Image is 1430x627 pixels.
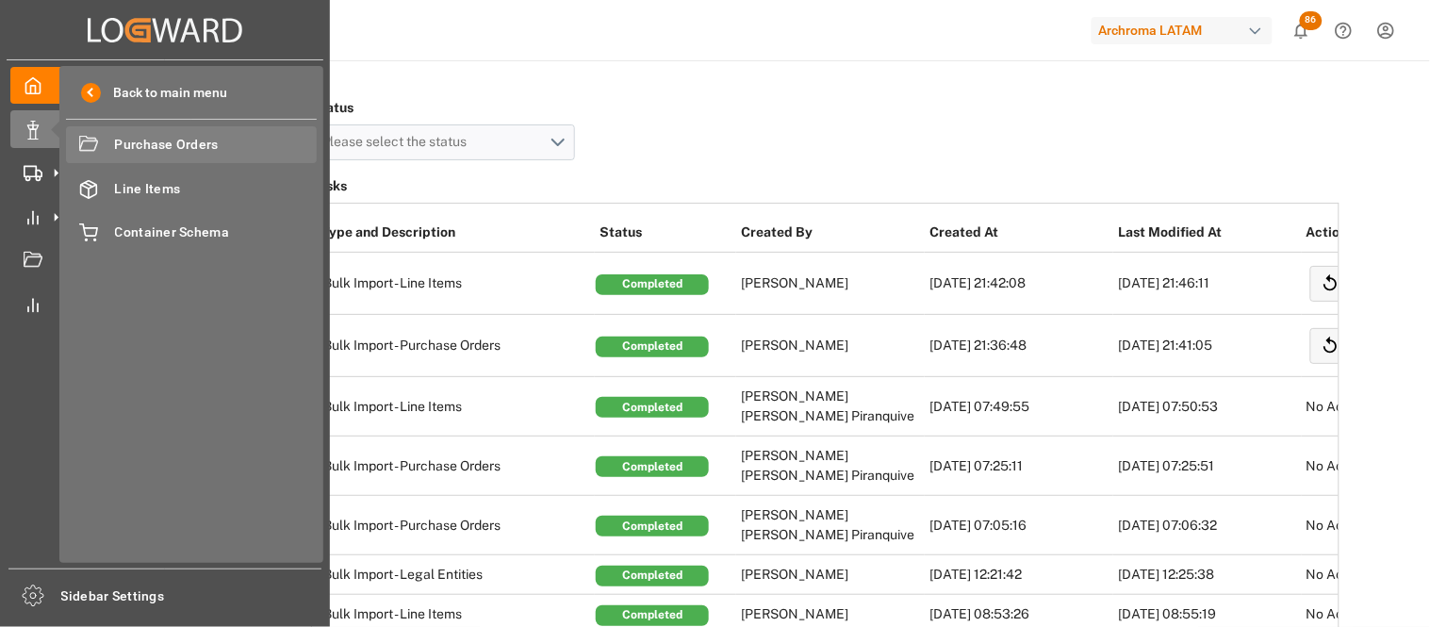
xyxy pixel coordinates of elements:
span: Container Schema [115,223,318,242]
span: No Actions [1307,567,1373,582]
th: Last Modified At [1113,213,1302,253]
td: [DATE] 07:49:55 [925,377,1113,437]
a: Line Items [66,170,317,206]
span: Line Items [115,179,318,199]
td: [DATE] 12:25:38 [1113,555,1302,595]
a: My Reports [10,286,320,322]
button: open menu [311,124,575,160]
a: My Cockpit [10,67,320,104]
div: Completed [596,337,709,357]
td: [PERSON_NAME] [736,555,925,595]
span: No Actions [1307,458,1373,473]
td: [DATE] 21:46:11 [1113,253,1302,315]
td: [DATE] 07:06:32 [1113,496,1302,555]
span: Purchase Orders [115,135,318,155]
h4: Status [311,94,575,121]
div: Completed [596,397,709,418]
td: [PERSON_NAME] [PERSON_NAME] Piranquive [736,496,925,555]
td: Bulk Import - Line Items [312,377,595,437]
td: [PERSON_NAME] [PERSON_NAME] Piranquive [736,437,925,496]
div: Completed [596,605,709,626]
button: Archroma LATAM [1092,12,1280,48]
div: Completed [596,274,709,295]
a: Purchase Orders [66,126,317,163]
span: 86 [1300,11,1323,30]
td: Bulk Import - Purchase Orders [312,496,595,555]
span: Please select the status [322,134,477,149]
td: [DATE] 07:25:51 [1113,437,1302,496]
th: Created By [736,213,925,253]
span: No Actions [1307,606,1373,621]
td: [DATE] 21:42:08 [925,253,1113,315]
td: Bulk Import - Purchase Orders [312,315,595,377]
span: No Actions [1307,518,1373,533]
div: Archroma LATAM [1092,17,1273,44]
td: [DATE] 07:05:16 [925,496,1113,555]
td: Bulk Import - Purchase Orders [312,437,595,496]
td: [PERSON_NAME] [PERSON_NAME] Piranquive [736,377,925,437]
th: Status [595,213,736,253]
div: Completed [596,566,709,586]
th: Created At [925,213,1113,253]
td: [DATE] 21:41:05 [1113,315,1302,377]
a: Document Management [10,242,320,279]
div: Completed [596,456,709,477]
td: [PERSON_NAME] [736,315,925,377]
h3: Tasks [311,173,1340,200]
td: [PERSON_NAME] [736,253,925,315]
div: Completed [596,516,709,536]
a: Container Schema [66,214,317,251]
span: Back to main menu [101,83,228,103]
td: [DATE] 12:21:42 [925,555,1113,595]
td: [DATE] 07:25:11 [925,437,1113,496]
span: No Actions [1307,399,1373,414]
button: Help Center [1323,9,1365,52]
span: Sidebar Settings [61,586,322,606]
button: show 86 new notifications [1280,9,1323,52]
td: [DATE] 07:50:53 [1113,377,1302,437]
th: Type and Description [312,213,595,253]
td: Bulk Import - Line Items [312,253,595,315]
td: Bulk Import - Legal Entities [312,555,595,595]
td: [DATE] 21:36:48 [925,315,1113,377]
